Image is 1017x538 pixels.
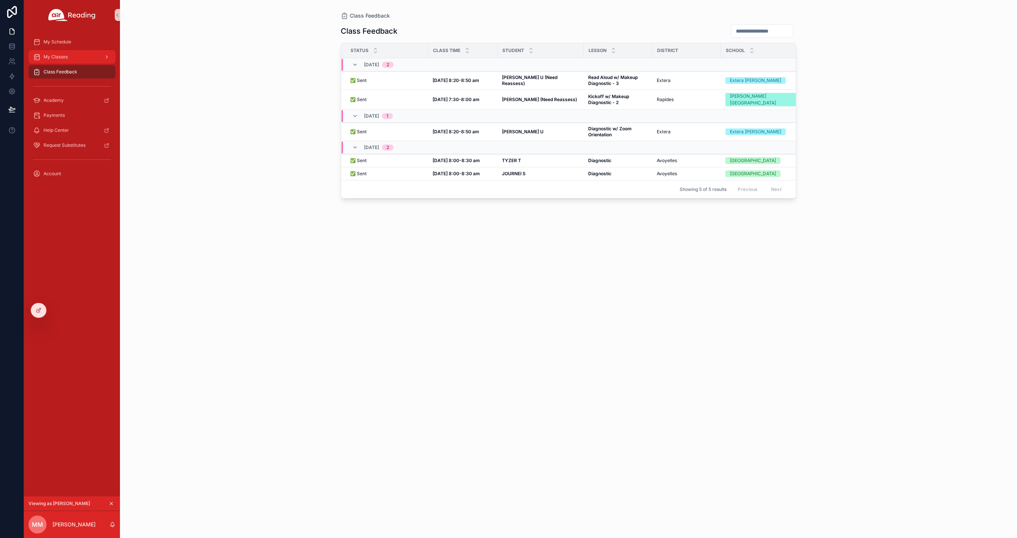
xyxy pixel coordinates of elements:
[48,9,96,21] img: App logo
[28,94,115,107] a: Academy
[364,113,379,119] span: [DATE]
[350,77,367,83] span: ✅ Sent
[502,158,521,163] strong: TYZER T
[657,158,677,164] span: Avoyelles
[28,124,115,137] a: Help Center
[341,12,390,19] a: Class Feedback
[433,77,493,83] a: [DATE] 8:20-8:50 am
[433,77,479,83] strong: [DATE] 8:20-8:50 am
[43,171,61,177] span: Account
[52,521,96,528] p: [PERSON_NAME]
[350,97,424,103] a: ✅ Sent
[43,54,68,60] span: My Classes
[588,171,611,176] strong: Diagnostic
[502,158,579,164] a: TYZER T
[502,171,579,177] a: JOURNEI S
[341,26,397,36] h1: Class Feedback
[43,127,69,133] span: Help Center
[28,35,115,49] a: My Schedule
[588,158,611,163] strong: Diagnostic
[28,65,115,79] a: Class Feedback
[730,128,781,135] div: Extera [PERSON_NAME]
[657,77,671,83] span: Extera
[28,501,90,507] span: Viewing as [PERSON_NAME]
[24,30,120,190] div: scrollable content
[350,12,390,19] span: Class Feedback
[43,112,65,118] span: Payments
[364,62,379,68] span: [DATE]
[502,48,524,54] span: Student
[725,128,808,135] a: Extera [PERSON_NAME]
[433,48,460,54] span: Class Time
[588,75,648,86] a: Read Aloud w/ Makeup Diagnostic - 3
[502,75,579,86] a: [PERSON_NAME] U (Need Reassess)
[657,171,677,177] span: Avoyelles
[350,97,367,103] span: ✅ Sent
[350,48,368,54] span: Status
[433,171,493,177] a: [DATE] 8:00-8:30 am
[433,129,479,134] strong: [DATE] 8:20-8:50 am
[433,97,493,103] a: [DATE] 7:30-8:00 am
[657,77,716,83] a: Extera
[730,93,804,106] div: [PERSON_NAME][GEOGRAPHIC_DATA]
[589,48,607,54] span: Lesson
[386,62,389,68] div: 2
[657,97,674,103] span: Rapides
[502,129,544,134] strong: [PERSON_NAME] U
[43,97,64,103] span: Academy
[43,39,71,45] span: My Schedule
[725,77,808,84] a: Extera [PERSON_NAME]
[28,109,115,122] a: Payments
[725,170,808,177] a: [GEOGRAPHIC_DATA]
[502,171,526,176] strong: JOURNEI S
[350,129,367,135] span: ✅ Sent
[730,157,776,164] div: [GEOGRAPHIC_DATA]
[588,171,648,177] a: Diagnostic
[433,129,493,135] a: [DATE] 8:20-8:50 am
[730,77,781,84] div: Extera [PERSON_NAME]
[386,113,388,119] div: 1
[350,171,367,177] span: ✅ Sent
[725,93,808,106] a: [PERSON_NAME][GEOGRAPHIC_DATA]
[433,171,480,176] strong: [DATE] 8:00-8:30 am
[502,75,559,86] strong: [PERSON_NAME] U (Need Reassess)
[588,126,633,137] strong: Diagnostic w/ Zoom Orientation
[364,145,379,151] span: [DATE]
[43,69,77,75] span: Class Feedback
[350,77,424,83] a: ✅ Sent
[28,167,115,180] a: Account
[350,129,424,135] a: ✅ Sent
[502,129,579,135] a: [PERSON_NAME] U
[680,186,726,192] span: Showing 5 of 5 results
[433,158,480,163] strong: [DATE] 8:00-8:30 am
[502,97,577,102] strong: [PERSON_NAME] (Need Reassess)
[433,97,479,102] strong: [DATE] 7:30-8:00 am
[588,158,648,164] a: Diagnostic
[28,50,115,64] a: My Classes
[588,94,630,105] strong: Kickoff w/ Makeup Diagnostic - 2
[588,75,639,86] strong: Read Aloud w/ Makeup Diagnostic - 3
[657,158,716,164] a: Avoyelles
[657,48,678,54] span: District
[725,157,808,164] a: [GEOGRAPHIC_DATA]
[588,126,648,138] a: Diagnostic w/ Zoom Orientation
[28,139,115,152] a: Request Substitutes
[657,97,716,103] a: Rapides
[433,158,493,164] a: [DATE] 8:00-8:30 am
[350,158,367,164] span: ✅ Sent
[43,142,85,148] span: Request Substitutes
[657,129,671,135] span: Extera
[350,158,424,164] a: ✅ Sent
[730,170,776,177] div: [GEOGRAPHIC_DATA]
[657,129,716,135] a: Extera
[502,97,579,103] a: [PERSON_NAME] (Need Reassess)
[386,145,389,151] div: 2
[350,171,424,177] a: ✅ Sent
[32,520,43,529] span: MM
[657,171,716,177] a: Avoyelles
[726,48,745,54] span: School
[588,94,648,106] a: Kickoff w/ Makeup Diagnostic - 2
